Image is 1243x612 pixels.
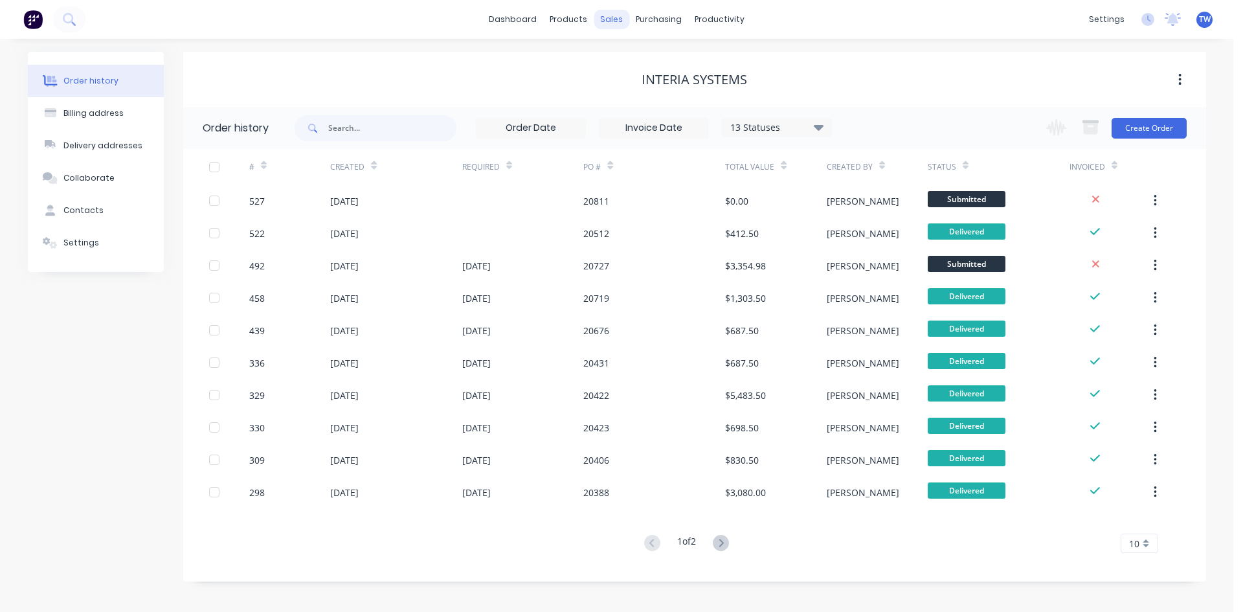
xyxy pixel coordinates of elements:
[462,324,491,337] div: [DATE]
[688,10,751,29] div: productivity
[249,324,265,337] div: 439
[1069,161,1105,173] div: Invoiced
[330,149,462,185] div: Created
[928,321,1005,337] span: Delivered
[583,486,609,499] div: 20388
[928,385,1005,402] span: Delivered
[28,162,164,194] button: Collaborate
[330,161,364,173] div: Created
[63,205,104,216] div: Contacts
[330,227,359,240] div: [DATE]
[583,421,609,435] div: 20423
[725,324,759,337] div: $687.50
[462,161,500,173] div: Required
[28,130,164,162] button: Delivery addresses
[725,161,774,173] div: Total Value
[827,421,899,435] div: [PERSON_NAME]
[629,10,688,29] div: purchasing
[725,486,766,499] div: $3,080.00
[330,291,359,305] div: [DATE]
[725,389,766,402] div: $5,483.50
[249,149,330,185] div: #
[203,120,269,136] div: Order history
[583,161,601,173] div: PO #
[599,119,708,138] input: Invoice Date
[462,421,491,435] div: [DATE]
[725,291,766,305] div: $1,303.50
[28,194,164,227] button: Contacts
[476,119,585,138] input: Order Date
[725,194,748,208] div: $0.00
[1069,149,1150,185] div: Invoiced
[330,324,359,337] div: [DATE]
[462,356,491,370] div: [DATE]
[249,356,265,370] div: 336
[725,453,759,467] div: $830.50
[725,356,759,370] div: $687.50
[63,172,115,184] div: Collaborate
[462,291,491,305] div: [DATE]
[827,149,928,185] div: Created By
[462,389,491,402] div: [DATE]
[23,10,43,29] img: Factory
[330,194,359,208] div: [DATE]
[583,291,609,305] div: 20719
[462,259,491,273] div: [DATE]
[328,115,456,141] input: Search...
[330,259,359,273] div: [DATE]
[1199,14,1211,25] span: TW
[583,453,609,467] div: 20406
[330,356,359,370] div: [DATE]
[249,486,265,499] div: 298
[583,324,609,337] div: 20676
[677,534,696,553] div: 1 of 2
[827,356,899,370] div: [PERSON_NAME]
[725,149,826,185] div: Total Value
[543,10,594,29] div: products
[722,120,831,135] div: 13 Statuses
[28,65,164,97] button: Order history
[583,389,609,402] div: 20422
[827,453,899,467] div: [PERSON_NAME]
[249,453,265,467] div: 309
[583,227,609,240] div: 20512
[330,389,359,402] div: [DATE]
[827,227,899,240] div: [PERSON_NAME]
[928,161,956,173] div: Status
[928,450,1005,466] span: Delivered
[482,10,543,29] a: dashboard
[827,259,899,273] div: [PERSON_NAME]
[63,140,142,152] div: Delivery addresses
[462,486,491,499] div: [DATE]
[928,191,1005,207] span: Submitted
[249,421,265,435] div: 330
[928,418,1005,434] span: Delivered
[928,353,1005,369] span: Delivered
[583,194,609,208] div: 20811
[1112,118,1187,139] button: Create Order
[583,259,609,273] div: 20727
[928,482,1005,499] span: Delivered
[249,259,265,273] div: 492
[827,194,899,208] div: [PERSON_NAME]
[928,256,1005,272] span: Submitted
[1082,10,1131,29] div: settings
[249,227,265,240] div: 522
[827,291,899,305] div: [PERSON_NAME]
[330,421,359,435] div: [DATE]
[249,161,254,173] div: #
[928,223,1005,240] span: Delivered
[1129,537,1139,550] span: 10
[249,291,265,305] div: 458
[725,421,759,435] div: $698.50
[63,108,124,119] div: Billing address
[462,149,584,185] div: Required
[583,356,609,370] div: 20431
[28,97,164,130] button: Billing address
[725,227,759,240] div: $412.50
[928,149,1069,185] div: Status
[827,486,899,499] div: [PERSON_NAME]
[330,453,359,467] div: [DATE]
[928,288,1005,304] span: Delivered
[63,75,118,87] div: Order history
